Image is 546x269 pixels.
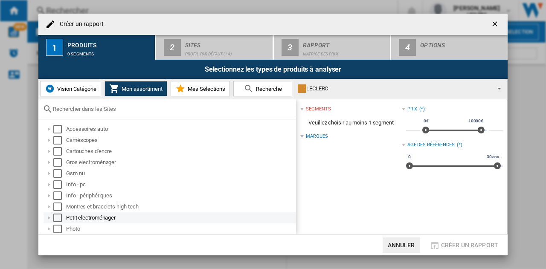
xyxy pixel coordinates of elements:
[45,84,55,94] img: wiser-icon-blue.png
[66,180,295,189] div: Info - pc
[66,202,295,211] div: Montres et bracelets high-tech
[274,35,391,60] button: 3 Rapport Matrice des prix
[303,38,387,47] div: Rapport
[186,86,225,92] span: Mes Sélections
[53,125,66,133] md-checkbox: Select
[467,118,485,124] span: 10000€
[485,153,500,160] span: 30 ans
[53,158,66,167] md-checkbox: Select
[66,136,295,145] div: Caméscopes
[53,180,66,189] md-checkbox: Select
[46,39,63,56] div: 1
[254,86,282,92] span: Recherche
[53,147,66,156] md-checkbox: Select
[66,158,295,167] div: Gros electroménager
[185,47,269,56] div: Profil par défaut (14)
[300,115,401,131] span: Veuillez choisir au moins 1 segment
[399,39,416,56] div: 4
[407,153,412,160] span: 0
[391,35,508,60] button: 4 Options
[66,225,295,233] div: Photo
[53,169,66,178] md-checkbox: Select
[233,81,292,96] button: Recherche
[487,16,504,33] button: getI18NText('BUTTONS.CLOSE_DIALOG')
[383,237,420,253] button: Annuler
[306,133,328,140] div: Marques
[420,38,504,47] div: Options
[119,86,163,92] span: Mon assortiment
[303,47,387,56] div: Matrice des prix
[171,81,230,96] button: Mes Sélections
[164,39,181,56] div: 2
[66,125,295,133] div: Accessoires auto
[53,191,66,200] md-checkbox: Select
[66,147,295,156] div: Cartouches d'encre
[40,81,101,96] button: Vision Catégorie
[38,35,156,60] button: 1 Produits 0 segments
[156,35,273,60] button: 2 Sites Profil par défaut (14)
[407,106,418,113] div: Prix
[407,142,455,148] div: Age des références
[422,118,430,124] span: 0€
[53,106,292,112] input: Rechercher dans les Sites
[491,20,501,30] ng-md-icon: getI18NText('BUTTONS.CLOSE_DIALOG')
[185,38,269,47] div: Sites
[282,39,299,56] div: 3
[66,191,295,200] div: Info - périphériques
[55,86,96,92] span: Vision Catégorie
[306,106,331,113] div: segments
[38,60,508,79] div: Selectionnez les types de produits à analyser
[53,136,66,145] md-checkbox: Select
[67,47,151,56] div: 0 segments
[55,20,104,29] h4: Créer un rapport
[66,169,295,178] div: Gsm nu
[53,202,66,211] md-checkbox: Select
[67,38,151,47] div: Produits
[298,83,490,95] div: LECLERC
[53,214,66,222] md-checkbox: Select
[53,225,66,233] md-checkbox: Select
[441,242,498,249] span: Créer un rapport
[105,81,167,96] button: Mon assortiment
[66,214,295,222] div: Petit electroménager
[427,237,501,253] button: Créer un rapport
